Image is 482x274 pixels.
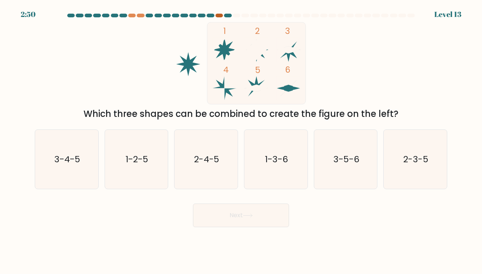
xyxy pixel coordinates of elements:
div: 2:50 [21,9,35,20]
text: 1-2-5 [126,153,148,165]
tspan: 6 [285,64,291,76]
text: 2-3-5 [403,153,428,165]
div: Level 13 [434,9,461,20]
tspan: 2 [255,25,260,37]
text: 3-4-5 [54,153,80,165]
button: Next [193,204,289,227]
tspan: 3 [285,25,290,37]
text: 1-3-6 [265,153,288,165]
tspan: 5 [255,64,260,76]
tspan: 4 [223,64,229,76]
div: Which three shapes can be combined to create the figure on the left? [39,107,443,121]
text: 3-5-6 [333,153,359,165]
tspan: 1 [223,25,226,37]
text: 2-4-5 [194,153,220,165]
